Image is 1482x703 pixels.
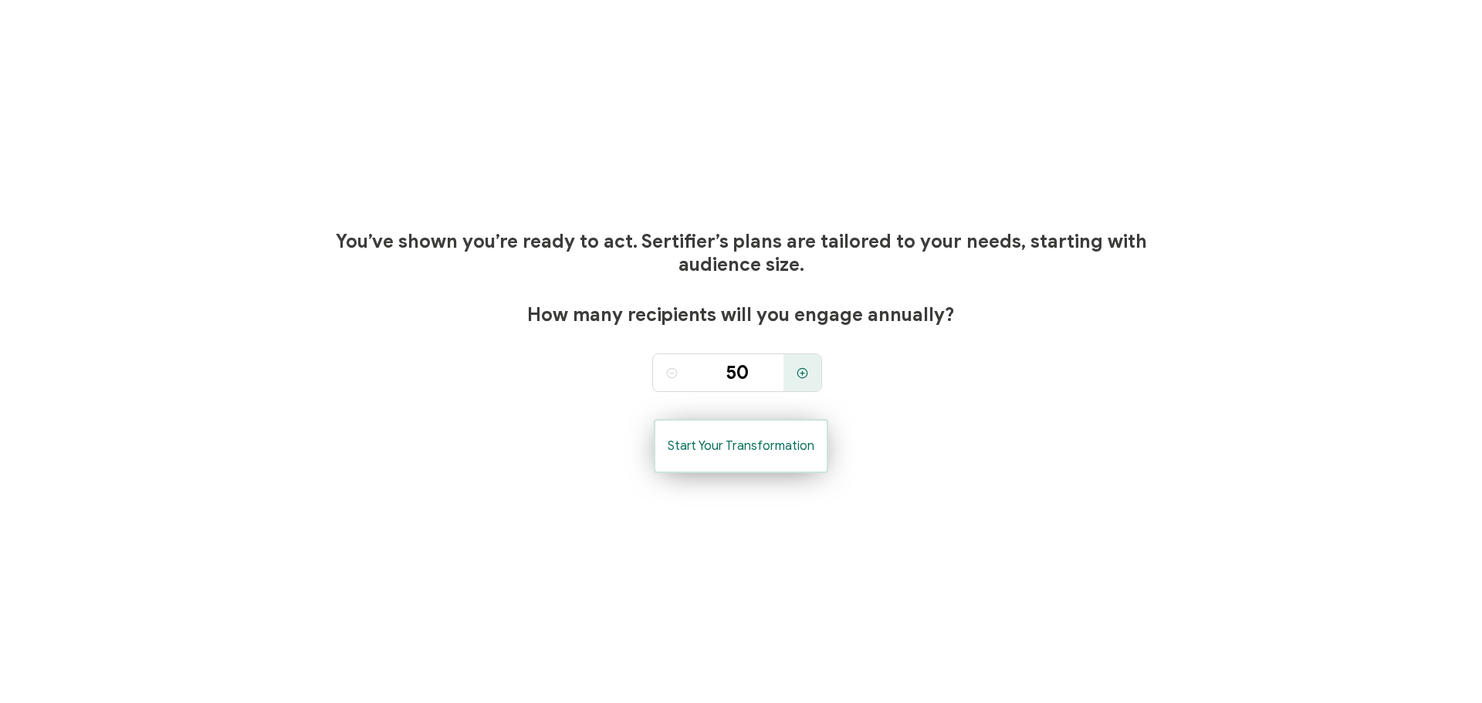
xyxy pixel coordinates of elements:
[654,419,828,473] button: Start Your Transformation
[1225,529,1482,703] iframe: Chat Widget
[668,440,814,452] span: Start Your Transformation
[527,303,955,326] span: How many recipients will you engage annually?
[296,230,1186,276] h1: You’ve shown you’re ready to act. Sertifier’s plans are tailored to your needs, starting with aud...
